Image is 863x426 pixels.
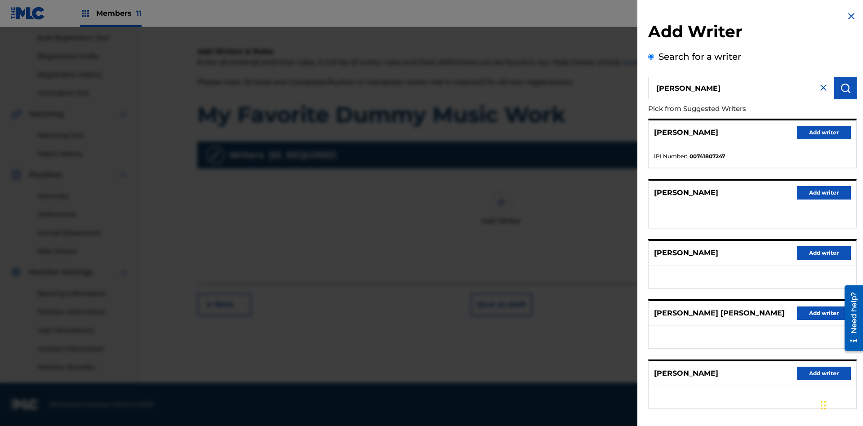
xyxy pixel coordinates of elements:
div: Drag [821,392,826,419]
p: [PERSON_NAME] [654,368,718,379]
label: Search for a writer [658,51,741,62]
span: Members [96,8,142,18]
span: IPI Number : [654,152,687,160]
p: [PERSON_NAME] [654,187,718,198]
p: [PERSON_NAME] [654,248,718,258]
img: Top Rightsholders [80,8,91,19]
img: Search Works [840,83,851,93]
p: [PERSON_NAME] [PERSON_NAME] [654,308,785,319]
input: Search writer's name or IPI Number [648,77,834,99]
strong: 00741807247 [690,152,725,160]
span: 11 [136,9,142,18]
p: Pick from Suggested Writers [648,99,805,119]
iframe: Chat Widget [818,383,863,426]
h2: Add Writer [648,22,857,44]
p: [PERSON_NAME] [654,127,718,138]
img: close [818,82,829,93]
button: Add writer [797,306,851,320]
button: Add writer [797,126,851,139]
iframe: Resource Center [838,282,863,355]
button: Add writer [797,367,851,380]
img: MLC Logo [11,7,45,20]
button: Add writer [797,246,851,260]
button: Add writer [797,186,851,200]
